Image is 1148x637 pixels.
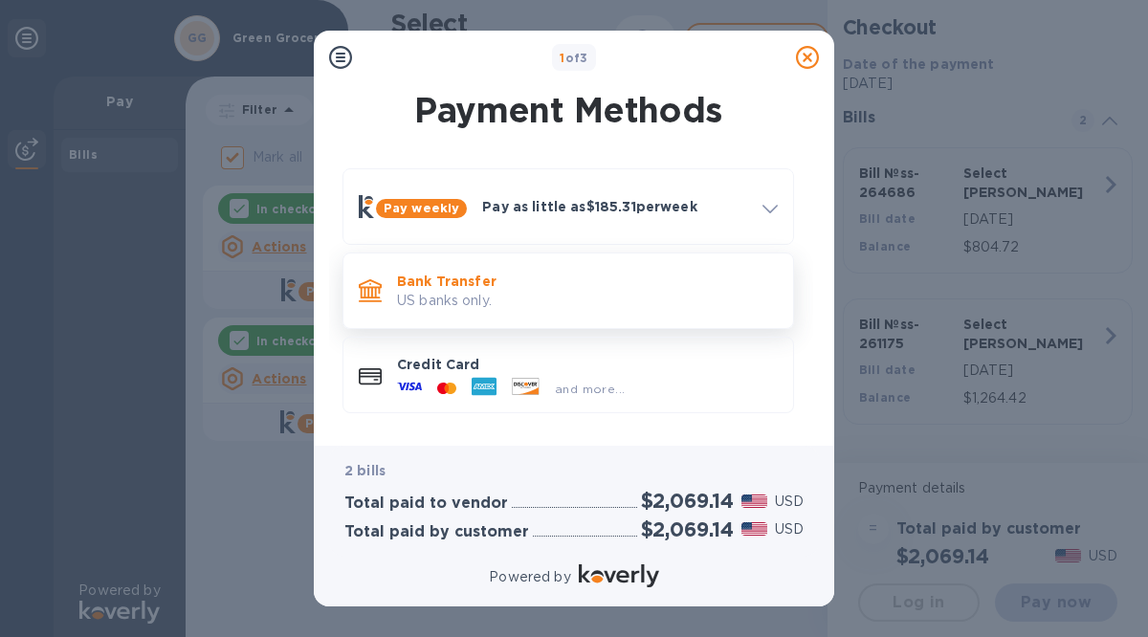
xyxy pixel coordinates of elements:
img: USD [741,522,767,536]
h3: Total paid to vendor [344,494,508,513]
span: and more... [555,382,625,396]
p: US banks only. [397,291,778,311]
p: USD [775,492,804,512]
p: USD [775,519,804,539]
span: 1 [560,51,564,65]
h3: Total paid by customer [344,523,529,541]
b: of 3 [560,51,588,65]
h2: $2,069.14 [641,517,734,541]
h2: $2,069.14 [641,489,734,513]
img: Logo [579,564,659,587]
p: Credit Card [397,355,778,374]
b: 2 bills [344,463,386,478]
p: Powered by [489,567,570,587]
p: Pay as little as $185.31 per week [482,197,747,216]
b: Pay weekly [384,201,459,215]
h1: Payment Methods [339,90,798,130]
p: Bank Transfer [397,272,778,291]
img: USD [741,494,767,508]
